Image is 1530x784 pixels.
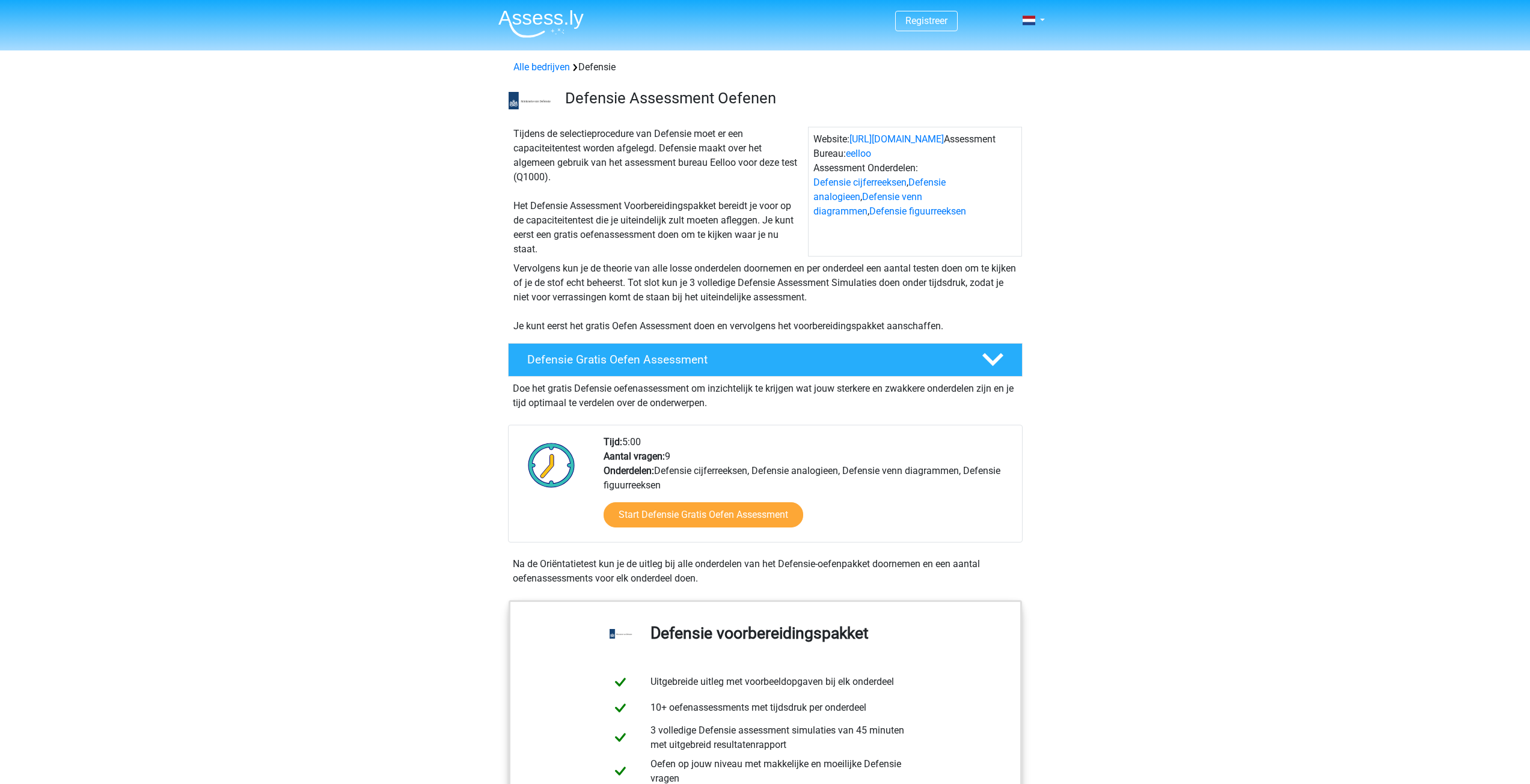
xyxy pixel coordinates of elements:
[849,133,944,145] a: [URL][DOMAIN_NAME]
[808,127,1022,257] div: Website: Assessment Bureau: Assessment Onderdelen: , , ,
[503,343,1027,377] a: Defensie Gratis Oefen Assessment
[509,261,1022,333] div: Vervolgens kun je de theorie van alle losse onderdelen doornemen en per onderdeel een aantal test...
[565,89,1013,108] h3: Defensie Assessment Oefenen
[595,435,1021,542] div: 5:00 9 Defensie cijferreeksen, Defensie analogieen, Defensie venn diagrammen, Defensie figuurreeksen
[498,10,584,38] img: Assessly
[905,15,947,26] a: Registreer
[604,436,622,448] b: Tijd:
[604,451,665,462] b: Aantal vragen:
[509,127,808,257] div: Tijdens de selectieprocedure van Defensie moet er een capaciteitentest worden afgelegd. Defensie ...
[508,557,1023,586] div: Na de Oriëntatietest kun je de uitleg bij alle onderdelen van het Defensie-oefenpakket doornemen ...
[604,465,654,476] b: Onderdelen:
[508,377,1023,410] div: Doe het gratis Defensie oefenassessment om inzichtelijk te krijgen wat jouw sterkere en zwakkere ...
[527,353,962,366] h4: Defensie Gratis Oefen Assessment
[846,148,871,159] a: eelloo
[604,502,803,527] a: Start Defensie Gratis Oefen Assessment
[813,177,946,202] a: Defensie analogieen
[813,191,922,217] a: Defensie venn diagrammen
[509,60,1022,74] div: Defensie
[521,435,582,495] img: Klok
[513,61,570,73] a: Alle bedrijven
[869,205,966,217] a: Defensie figuurreeksen
[813,177,907,188] a: Defensie cijferreeksen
